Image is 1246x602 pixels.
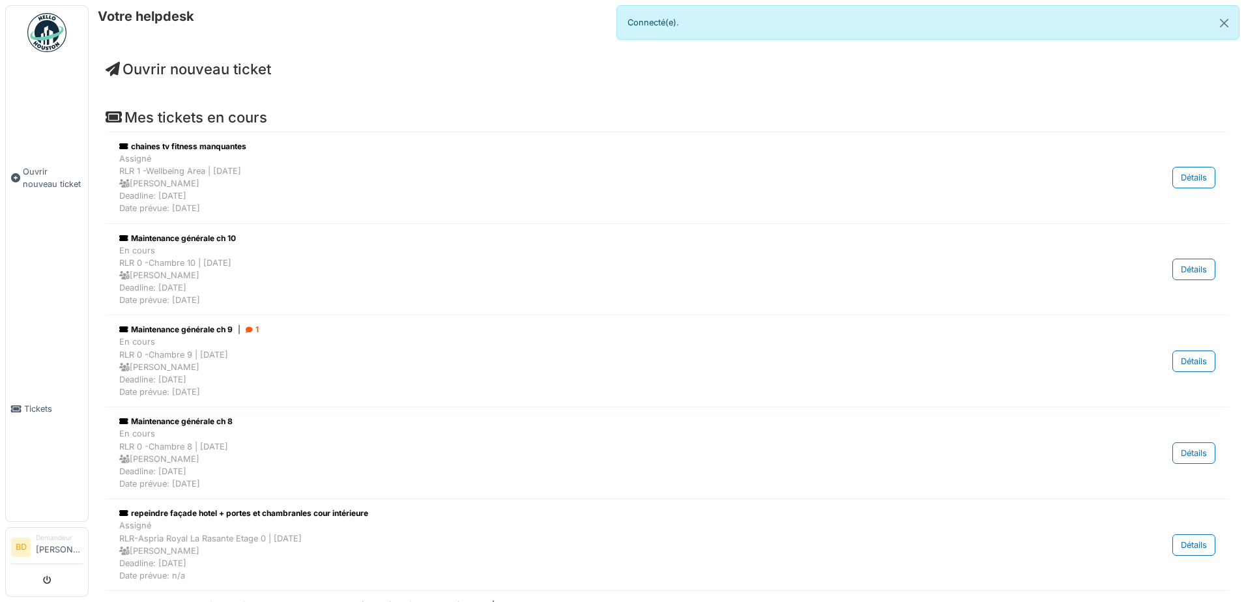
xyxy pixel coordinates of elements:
img: Badge_color-CXgf-gQk.svg [27,13,66,52]
span: Tickets [24,403,83,415]
a: Maintenance générale ch 8 En coursRLR 0 -Chambre 8 | [DATE] [PERSON_NAME]Deadline: [DATE]Date pré... [116,412,1219,493]
li: BD [11,537,31,557]
div: Maintenance générale ch 8 [119,416,1056,427]
h6: Votre helpdesk [98,8,194,24]
div: Assigné RLR-Aspria Royal La Rasante Etage 0 | [DATE] [PERSON_NAME] Deadline: [DATE] Date prévue: n/a [119,519,1056,582]
div: repeindre façade hotel + portes et chambranles cour intérieure [119,508,1056,519]
a: Ouvrir nouveau ticket [6,59,88,296]
div: 1 [246,324,259,336]
div: Maintenance générale ch 9 [119,324,1056,336]
a: Maintenance générale ch 10 En coursRLR 0 -Chambre 10 | [DATE] [PERSON_NAME]Deadline: [DATE]Date p... [116,229,1219,310]
div: En cours RLR 0 -Chambre 9 | [DATE] [PERSON_NAME] Deadline: [DATE] Date prévue: [DATE] [119,336,1056,398]
div: Connecté(e). [616,5,1239,40]
span: | [238,324,240,336]
a: Maintenance générale ch 9| 1 En coursRLR 0 -Chambre 9 | [DATE] [PERSON_NAME]Deadline: [DATE]Date ... [116,321,1219,401]
div: Demandeur [36,533,83,543]
div: Détails [1172,259,1215,280]
div: Maintenance générale ch 10 [119,233,1056,244]
div: En cours RLR 0 -Chambre 8 | [DATE] [PERSON_NAME] Deadline: [DATE] Date prévue: [DATE] [119,427,1056,490]
span: Ouvrir nouveau ticket [23,165,83,190]
a: Tickets [6,296,88,521]
div: Détails [1172,442,1215,464]
div: En cours RLR 0 -Chambre 10 | [DATE] [PERSON_NAME] Deadline: [DATE] Date prévue: [DATE] [119,244,1056,307]
a: repeindre façade hotel + portes et chambranles cour intérieure AssignéRLR-Aspria Royal La Rasante... [116,504,1219,585]
div: chaines tv fitness manquantes [119,141,1056,152]
div: Détails [1172,167,1215,188]
li: [PERSON_NAME] [36,533,83,561]
h4: Mes tickets en cours [106,109,1229,126]
a: BD Demandeur[PERSON_NAME] [11,533,83,564]
div: Assigné RLR 1 -Wellbeing Area | [DATE] [PERSON_NAME] Deadline: [DATE] Date prévue: [DATE] [119,152,1056,215]
a: Ouvrir nouveau ticket [106,61,271,78]
div: Détails [1172,351,1215,372]
a: chaines tv fitness manquantes AssignéRLR 1 -Wellbeing Area | [DATE] [PERSON_NAME]Deadline: [DATE]... [116,137,1219,218]
button: Close [1210,6,1239,40]
div: Détails [1172,534,1215,556]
